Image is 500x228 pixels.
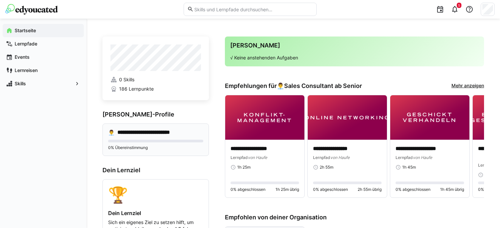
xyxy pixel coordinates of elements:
h3: [PERSON_NAME]-Profile [102,111,209,118]
span: 0% abgeschlossen [396,187,430,192]
h3: Empfohlen von deiner Organisation [225,214,484,221]
span: 0% abgeschlossen [313,187,348,192]
div: 👨‍💼 [277,82,362,90]
img: image [308,95,387,140]
span: Lernpfad [231,155,248,160]
span: 1h 25m übrig [275,187,299,192]
h3: Empfehlungen für [225,82,362,90]
span: Sales Consultant ab Senior [284,82,362,90]
span: 186 Lernpunkte [119,86,154,92]
img: image [390,95,469,140]
span: Lernpfad [313,155,330,160]
span: 0% abgeschlossen [231,187,265,192]
input: Skills und Lernpfade durchsuchen… [194,6,313,12]
p: √ Keine anstehenden Aufgaben [230,54,479,61]
div: 👨‍💼 [108,129,115,136]
p: 0% Übereinstimmung [108,145,203,150]
h4: Dein Lernziel [108,210,203,216]
img: image [225,95,304,140]
span: 1h 25m [237,165,250,170]
h3: [PERSON_NAME] [230,42,479,49]
span: 2h 55m übrig [358,187,382,192]
span: 0 Skills [119,76,134,83]
a: 0 Skills [110,76,201,83]
span: 1h 45m übrig [440,187,464,192]
span: von Haufe [413,155,432,160]
div: 🏆 [108,185,203,204]
span: 2h 55m [320,165,333,170]
span: Lernpfad [396,155,413,160]
h3: Dein Lernziel [102,167,209,174]
a: Mehr anzeigen [451,82,484,90]
span: Lernpfad [478,163,495,168]
span: 1h 45m [402,165,416,170]
span: von Haufe [248,155,267,160]
span: von Haufe [330,155,350,160]
span: 5 [458,3,460,7]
